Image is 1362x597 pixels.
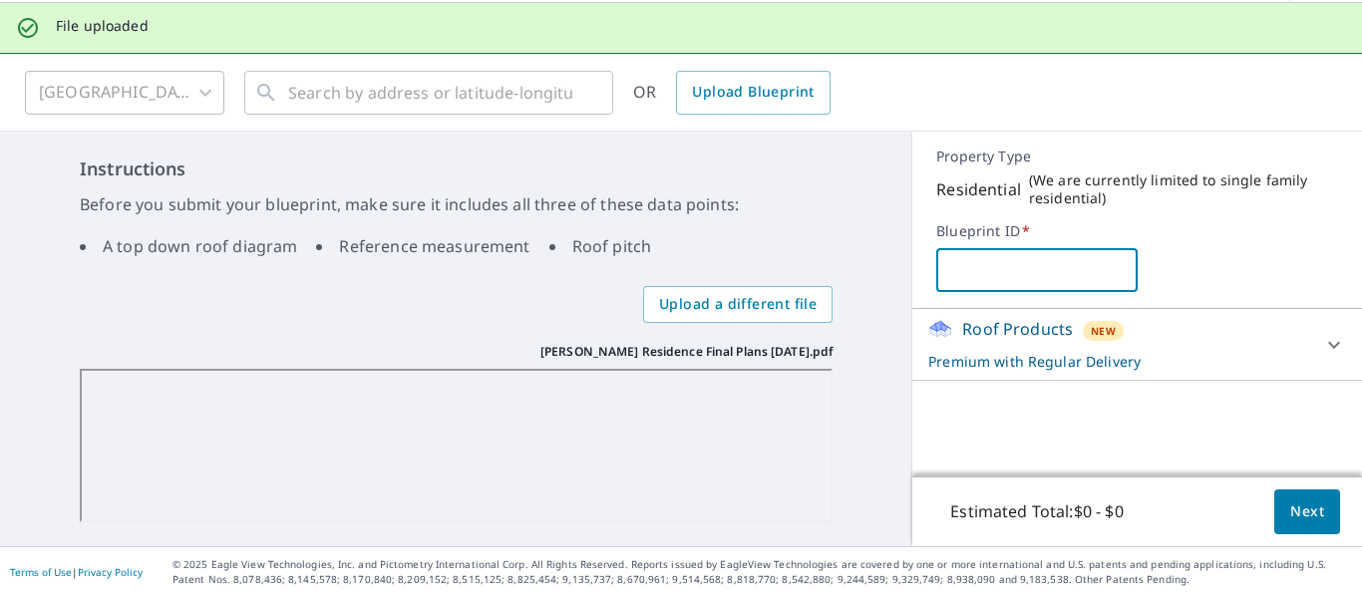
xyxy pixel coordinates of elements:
[540,343,833,361] p: [PERSON_NAME] Residence Final Plans [DATE].pdf
[25,65,224,121] div: [GEOGRAPHIC_DATA]
[676,71,830,115] a: Upload Blueprint
[659,292,817,317] span: Upload a different file
[78,565,143,579] a: Privacy Policy
[1274,489,1340,534] button: Next
[10,566,143,578] p: |
[928,317,1346,372] div: Roof ProductsNewPremium with Regular Delivery
[316,234,529,258] li: Reference measurement
[549,234,652,258] li: Roof pitch
[80,234,297,258] li: A top down roof diagram
[643,286,833,323] label: Upload a different file
[172,557,1352,587] p: © 2025 Eagle View Technologies, Inc. and Pictometry International Corp. All Rights Reserved. Repo...
[56,17,149,35] p: File uploaded
[692,80,814,105] span: Upload Blueprint
[928,351,1310,372] p: Premium with Regular Delivery
[633,71,831,115] div: OR
[936,148,1338,165] p: Property Type
[1029,171,1338,207] p: ( We are currently limited to single family residential )
[80,369,833,522] iframe: Edmonds Residence Final Plans 10-7-2025.pdf
[80,192,833,216] p: Before you submit your blueprint, make sure it includes all three of these data points:
[80,155,833,182] h6: Instructions
[288,65,572,121] input: Search by address or latitude-longitude
[10,565,72,579] a: Terms of Use
[934,489,1139,533] p: Estimated Total: $0 - $0
[936,177,1021,201] p: Residential
[936,222,1338,240] label: Blueprint ID
[1091,323,1116,339] span: New
[962,317,1073,341] p: Roof Products
[1290,499,1324,524] span: Next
